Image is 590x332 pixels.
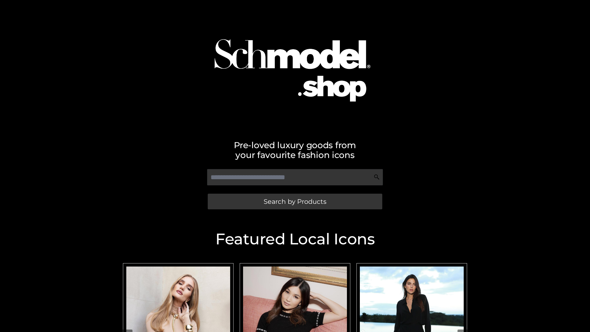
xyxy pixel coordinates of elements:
h2: Pre-loved luxury goods from your favourite fashion icons [120,140,470,160]
img: Search Icon [374,174,380,180]
h2: Featured Local Icons​ [120,231,470,247]
a: Search by Products [208,194,382,209]
span: Search by Products [264,198,326,205]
